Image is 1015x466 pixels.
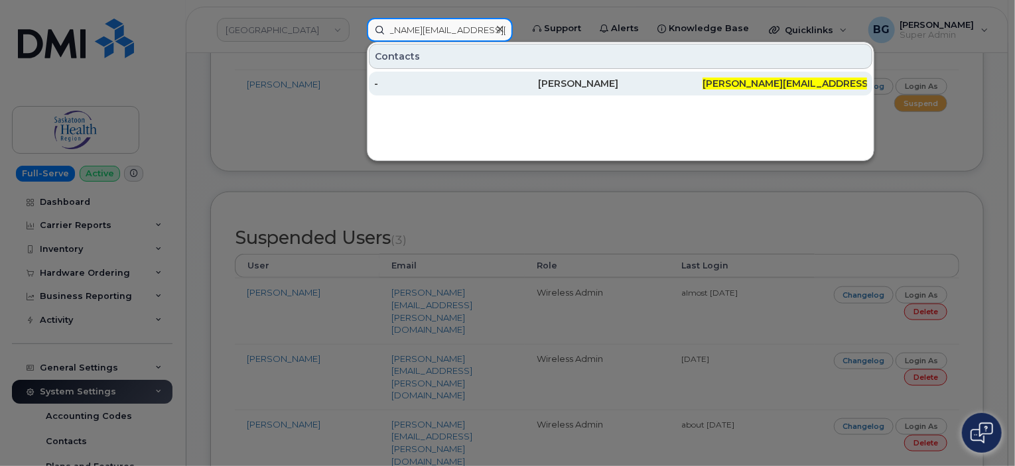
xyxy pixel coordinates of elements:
[369,72,872,95] a: -[PERSON_NAME][PERSON_NAME][EMAIL_ADDRESS][DOMAIN_NAME]
[367,18,513,42] input: Find something...
[374,77,539,90] div: -
[703,78,951,89] span: [PERSON_NAME][EMAIL_ADDRESS][DOMAIN_NAME]
[971,422,993,443] img: Open chat
[369,44,872,69] div: Contacts
[539,77,703,90] div: [PERSON_NAME]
